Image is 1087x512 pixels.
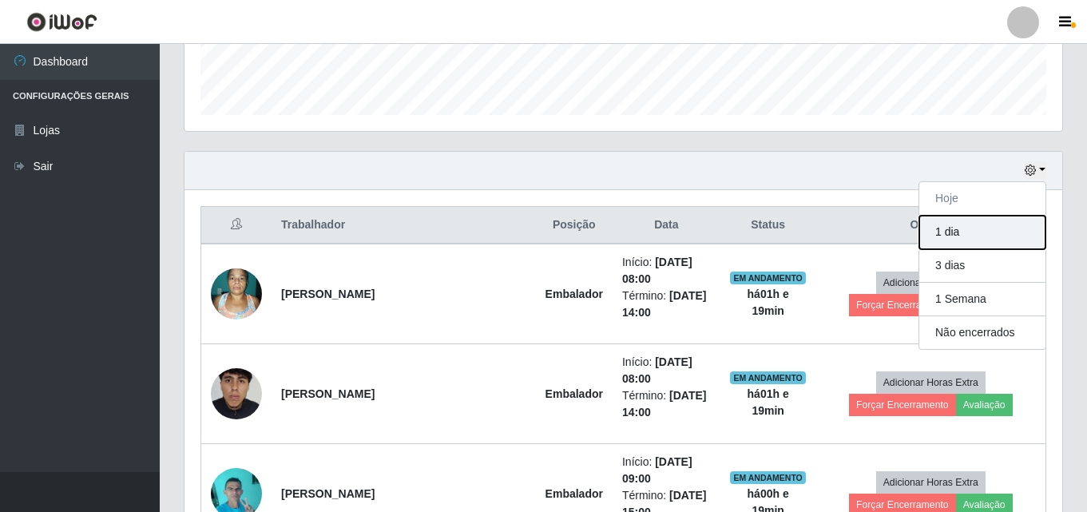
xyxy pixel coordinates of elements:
[622,288,711,321] li: Término:
[622,454,711,487] li: Início:
[622,256,692,285] time: [DATE] 08:00
[622,254,711,288] li: Início:
[919,283,1045,316] button: 1 Semana
[730,471,806,484] span: EM ANDAMENTO
[281,288,375,300] strong: [PERSON_NAME]
[849,394,956,416] button: Forçar Encerramento
[622,387,711,421] li: Término:
[730,371,806,384] span: EM ANDAMENTO
[272,207,536,244] th: Trabalhador
[622,355,692,385] time: [DATE] 08:00
[919,182,1045,216] button: Hoje
[622,455,692,485] time: [DATE] 09:00
[748,288,789,317] strong: há 01 h e 19 min
[919,316,1045,349] button: Não encerrados
[545,288,603,300] strong: Embalador
[849,294,956,316] button: Forçar Encerramento
[919,249,1045,283] button: 3 dias
[545,487,603,500] strong: Embalador
[536,207,613,244] th: Posição
[26,12,97,32] img: CoreUI Logo
[748,387,789,417] strong: há 01 h e 19 min
[876,471,986,494] button: Adicionar Horas Extra
[281,487,375,500] strong: [PERSON_NAME]
[613,207,720,244] th: Data
[545,387,603,400] strong: Embalador
[816,207,1046,244] th: Opções
[876,272,986,294] button: Adicionar Horas Extra
[211,260,262,327] img: 1677665450683.jpeg
[720,207,816,244] th: Status
[876,371,986,394] button: Adicionar Horas Extra
[281,387,375,400] strong: [PERSON_NAME]
[211,337,262,450] img: 1733491183363.jpeg
[622,354,711,387] li: Início:
[919,216,1045,249] button: 1 dia
[956,394,1013,416] button: Avaliação
[730,272,806,284] span: EM ANDAMENTO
